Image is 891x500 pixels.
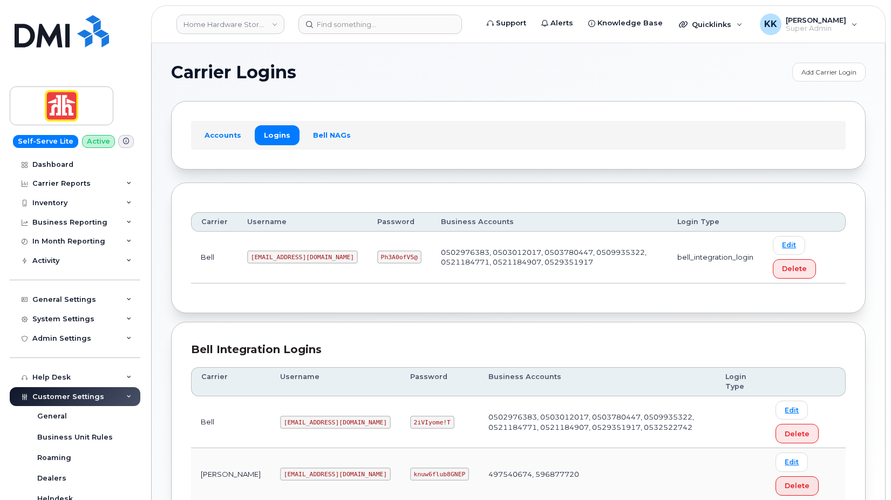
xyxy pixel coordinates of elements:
td: 0502976383, 0503012017, 0503780447, 0509935322, 0521184771, 0521184907, 0529351917 [431,232,668,283]
code: Ph3A0ofV5@ [377,251,421,263]
code: [EMAIL_ADDRESS][DOMAIN_NAME] [280,468,391,481]
a: Edit [773,236,805,255]
button: Delete [773,259,816,279]
td: 497540674, 596877720 [479,448,716,500]
button: Delete [776,424,819,443]
td: bell_integration_login [668,232,763,283]
th: Password [368,212,431,232]
span: Carrier Logins [171,64,296,80]
th: Carrier [191,367,270,397]
th: Carrier [191,212,237,232]
a: Bell NAGs [304,125,360,145]
th: Username [237,212,368,232]
button: Delete [776,476,819,496]
a: Add Carrier Login [792,63,866,82]
th: Business Accounts [479,367,716,397]
span: Delete [785,429,810,439]
code: [EMAIL_ADDRESS][DOMAIN_NAME] [280,416,391,429]
code: [EMAIL_ADDRESS][DOMAIN_NAME] [247,251,358,263]
span: Delete [785,481,810,491]
th: Business Accounts [431,212,668,232]
th: Login Type [668,212,763,232]
a: Edit [776,401,808,420]
a: Edit [776,452,808,471]
th: Login Type [716,367,766,397]
th: Username [270,367,400,397]
code: 2iVIyome!T [410,416,454,429]
a: Logins [255,125,300,145]
th: Password [400,367,479,397]
code: knuw6flub8GNEP [410,468,469,481]
td: Bell [191,232,237,283]
div: Bell Integration Logins [191,342,846,357]
td: 0502976383, 0503012017, 0503780447, 0509935322, 0521184771, 0521184907, 0529351917, 0532522742 [479,396,716,448]
span: Delete [782,263,807,274]
td: Bell [191,396,270,448]
td: [PERSON_NAME] [191,448,270,500]
a: Accounts [195,125,250,145]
